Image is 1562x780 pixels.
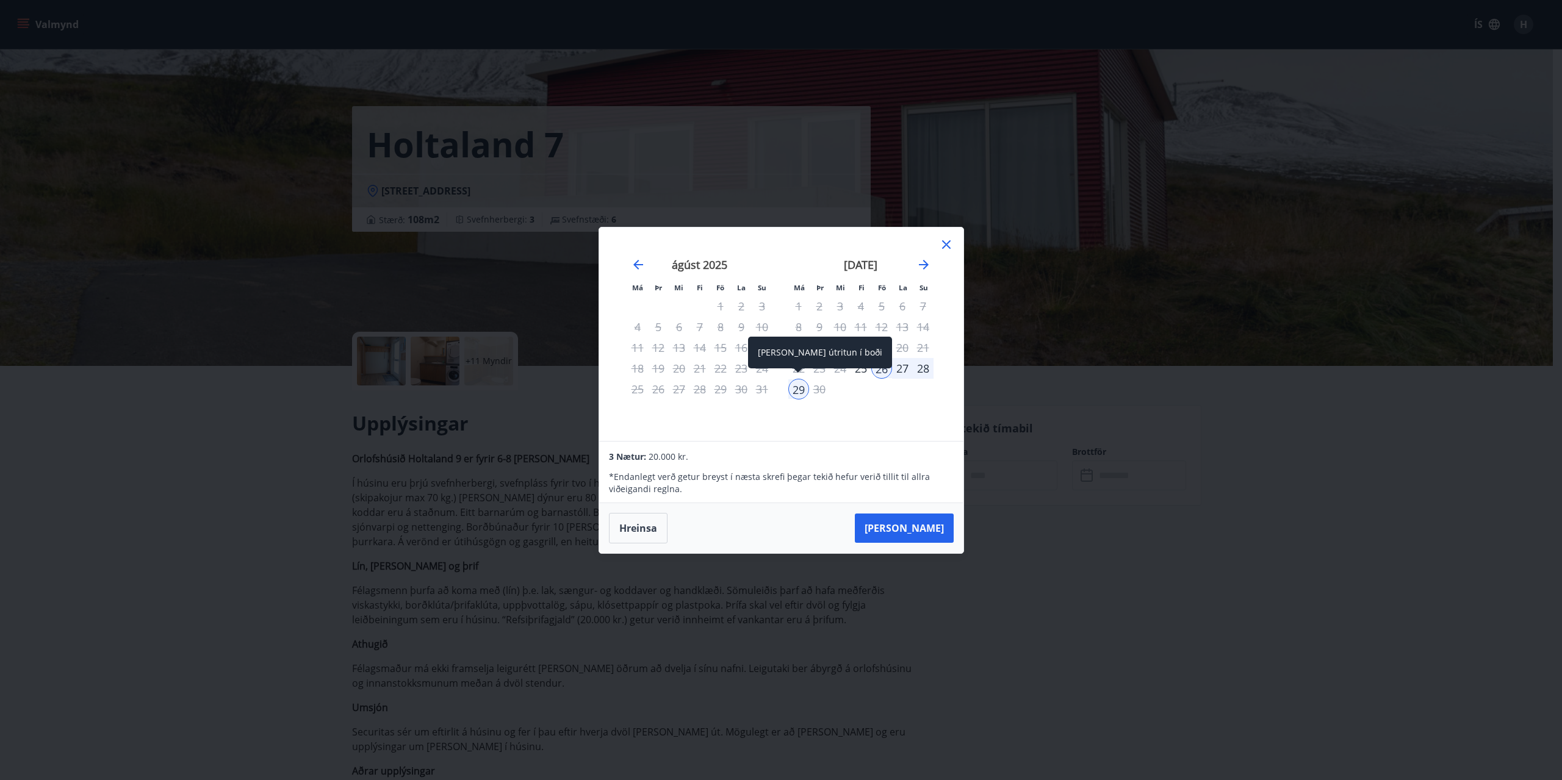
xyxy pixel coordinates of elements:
div: Calendar [614,242,949,426]
td: Not available. mánudagur, 4. ágúst 2025 [627,317,648,337]
td: Not available. mánudagur, 25. ágúst 2025 [627,379,648,399]
div: 27 [892,358,913,379]
small: Fö [878,283,886,292]
td: Not available. laugardagur, 23. ágúst 2025 [731,358,752,379]
span: 20.000 kr. [649,451,688,462]
td: Not available. miðvikudagur, 13. ágúst 2025 [669,337,689,358]
td: Not available. þriðjudagur, 12. ágúst 2025 [648,337,669,358]
button: [PERSON_NAME] [855,513,954,543]
td: Selected. laugardagur, 27. september 2025 [892,358,913,379]
td: Not available. þriðjudagur, 5. ágúst 2025 [648,317,669,337]
td: Not available. mánudagur, 8. september 2025 [788,317,809,337]
td: Not available. fimmtudagur, 4. september 2025 [851,296,871,317]
td: Not available. föstudagur, 12. september 2025 [871,317,892,337]
td: Not available. föstudagur, 22. ágúst 2025 [710,358,731,379]
small: Su [758,283,766,292]
td: Not available. laugardagur, 30. ágúst 2025 [731,379,752,399]
td: Not available. laugardagur, 2. ágúst 2025 [731,296,752,317]
td: Selected. sunnudagur, 28. september 2025 [913,358,934,379]
small: La [899,283,907,292]
td: Not available. föstudagur, 1. ágúst 2025 [710,296,731,317]
td: Not available. þriðjudagur, 30. september 2025 [809,379,830,399]
td: Not available. miðvikudagur, 20. ágúst 2025 [669,358,689,379]
td: Not available. þriðjudagur, 9. september 2025 [809,317,830,337]
small: Má [632,283,643,292]
small: Þr [655,283,662,292]
td: Not available. laugardagur, 20. september 2025 [892,337,913,358]
small: Su [920,283,928,292]
td: Not available. miðvikudagur, 10. september 2025 [830,317,851,337]
small: Fö [716,283,724,292]
td: Not available. þriðjudagur, 2. september 2025 [809,296,830,317]
td: Not available. fimmtudagur, 11. september 2025 [851,317,871,337]
small: Mi [836,283,845,292]
p: * Endanlegt verð getur breyst í næsta skrefi þegar tekið hefur verið tillit til allra viðeigandi ... [609,471,953,495]
td: Not available. sunnudagur, 3. ágúst 2025 [752,296,772,317]
td: Not available. miðvikudagur, 27. ágúst 2025 [669,379,689,399]
td: Not available. fimmtudagur, 28. ágúst 2025 [689,379,710,399]
td: Not available. sunnudagur, 7. september 2025 [913,296,934,317]
small: Fi [697,283,703,292]
td: Not available. fimmtudagur, 14. ágúst 2025 [689,337,710,358]
small: La [737,283,746,292]
td: Not available. laugardagur, 16. ágúst 2025 [731,337,752,358]
div: 28 [913,358,934,379]
td: Not available. þriðjudagur, 19. ágúst 2025 [648,358,669,379]
div: Move forward to switch to the next month. [916,257,931,272]
td: Not available. sunnudagur, 10. ágúst 2025 [752,317,772,337]
td: Not available. föstudagur, 5. september 2025 [871,296,892,317]
small: Má [794,283,805,292]
td: Not available. mánudagur, 18. ágúst 2025 [627,358,648,379]
td: Not available. fimmtudagur, 7. ágúst 2025 [689,317,710,337]
td: Not available. fimmtudagur, 21. ágúst 2025 [689,358,710,379]
td: Not available. föstudagur, 29. ágúst 2025 [710,379,731,399]
td: Not available. laugardagur, 9. ágúst 2025 [731,317,752,337]
td: Not available. sunnudagur, 31. ágúst 2025 [752,379,772,399]
span: 3 Nætur: [609,451,646,462]
td: Not available. laugardagur, 6. september 2025 [892,296,913,317]
button: Hreinsa [609,513,668,543]
td: Not available. sunnudagur, 14. september 2025 [913,317,934,337]
td: Not available. miðvikudagur, 6. ágúst 2025 [669,317,689,337]
td: Not available. þriðjudagur, 26. ágúst 2025 [648,379,669,399]
td: Not available. föstudagur, 8. ágúst 2025 [710,317,731,337]
td: Not available. mánudagur, 11. ágúst 2025 [627,337,648,358]
div: [PERSON_NAME] útritun í boði [748,337,892,368]
td: Not available. föstudagur, 15. ágúst 2025 [710,337,731,358]
small: Þr [816,283,824,292]
strong: ágúst 2025 [672,257,727,272]
td: Not available. miðvikudagur, 3. september 2025 [830,296,851,317]
strong: [DATE] [844,257,877,272]
td: Not available. laugardagur, 13. september 2025 [892,317,913,337]
small: Mi [674,283,683,292]
td: Selected as end date. mánudagur, 29. september 2025 [788,379,809,399]
div: Aðeins útritun í boði [788,379,809,399]
td: Not available. sunnudagur, 21. september 2025 [913,337,934,358]
td: Not available. mánudagur, 1. september 2025 [788,296,809,317]
small: Fi [858,283,865,292]
div: Move backward to switch to the previous month. [631,257,646,272]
